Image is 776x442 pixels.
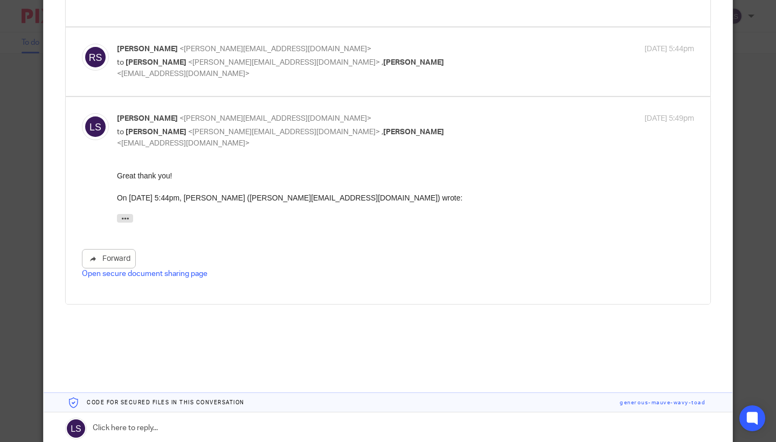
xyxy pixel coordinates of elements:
[117,70,250,78] span: <[EMAIL_ADDRESS][DOMAIN_NAME]>
[117,128,124,136] span: to
[179,45,371,53] span: <[PERSON_NAME][EMAIL_ADDRESS][DOMAIN_NAME]>
[645,113,694,125] p: [DATE] 5:49pm
[82,270,207,278] a: Open secure document sharing page
[117,59,124,66] span: to
[126,59,186,66] span: [PERSON_NAME]
[82,44,109,71] img: svg%3E
[645,44,694,55] p: [DATE] 5:44pm
[382,128,383,136] span: ,
[82,249,136,268] a: Forward
[179,115,371,122] span: <[PERSON_NAME][EMAIL_ADDRESS][DOMAIN_NAME]>
[188,59,380,66] span: <[PERSON_NAME][EMAIL_ADDRESS][DOMAIN_NAME]>
[382,59,383,66] span: ,
[117,115,178,122] span: [PERSON_NAME]
[126,128,186,136] span: [PERSON_NAME]
[117,140,250,147] span: <[EMAIL_ADDRESS][DOMAIN_NAME]>
[383,59,444,66] span: [PERSON_NAME]
[383,128,444,136] span: [PERSON_NAME]
[188,128,380,136] span: <[PERSON_NAME][EMAIL_ADDRESS][DOMAIN_NAME]>
[82,113,109,140] img: svg%3E
[117,45,178,53] span: [PERSON_NAME]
